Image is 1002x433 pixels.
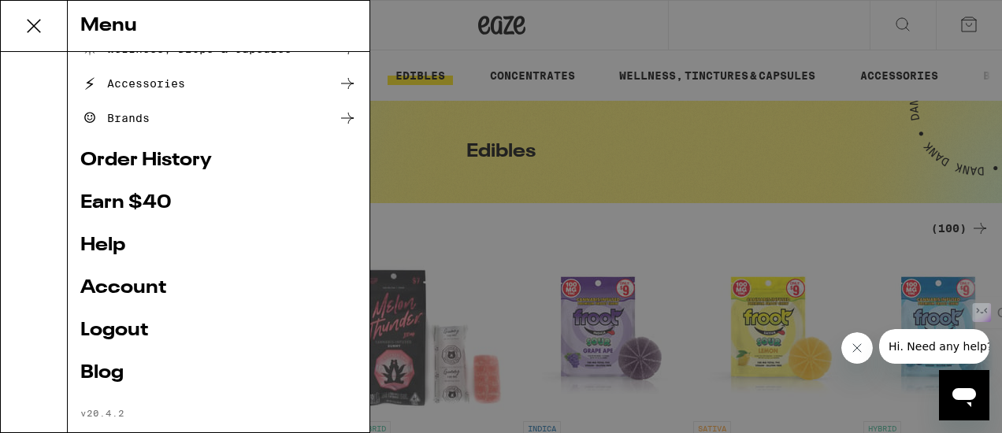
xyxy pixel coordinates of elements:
div: Brands [80,109,150,128]
a: Help [80,236,357,255]
a: Account [80,279,357,298]
a: Earn $ 40 [80,194,357,213]
iframe: Message from company [879,329,989,364]
a: Accessories [80,74,357,93]
div: Accessories [80,74,185,93]
a: Brands [80,109,357,128]
iframe: Close message [841,332,873,364]
a: Blog [80,364,357,383]
iframe: Button to launch messaging window [939,370,989,420]
a: Logout [80,321,357,340]
div: Menu [68,1,369,52]
span: v 20.4.2 [80,408,124,418]
a: Order History [80,151,357,170]
span: Hi. Need any help? [9,11,113,24]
